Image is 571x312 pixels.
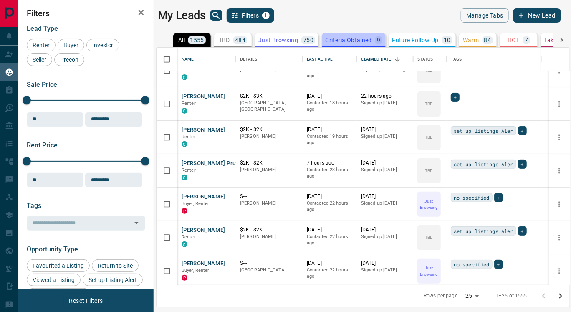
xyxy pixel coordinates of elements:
p: Contacted 23 hours ago [307,167,353,180]
span: Buyer [61,42,81,48]
p: 1–25 of 1555 [495,292,527,299]
div: Return to Site [92,259,139,272]
p: $--- [240,260,298,267]
span: Renter [182,101,196,106]
button: more [553,98,566,110]
div: + [494,260,503,269]
p: [DATE] [307,126,353,133]
p: [DATE] [307,260,353,267]
p: [PERSON_NAME] [240,233,298,240]
p: $2K - $3K [240,93,298,100]
p: 484 [235,37,245,43]
div: Precon [54,53,84,66]
p: Signed up [DATE] [361,133,409,140]
span: Set up Listing Alert [86,276,140,283]
p: Rows per page: [424,292,459,299]
div: Last Active [307,48,333,71]
div: Details [236,48,303,71]
p: Just Browsing [258,37,298,43]
button: more [553,165,566,177]
p: 10 [444,37,451,43]
span: Buyer, Renter [182,201,210,206]
span: 1 [263,13,269,18]
div: + [518,226,527,236]
p: Contacted 22 hours ago [307,233,353,246]
div: Status [413,48,447,71]
span: no specified [454,260,490,269]
span: Sale Price [27,81,57,89]
p: [DATE] [307,193,353,200]
button: New Lead [513,8,561,23]
div: + [518,160,527,169]
span: set up listings Aler [454,160,513,168]
div: condos.ca [182,74,187,80]
p: TBD [425,167,433,174]
p: Just Browsing [418,198,440,211]
p: [DATE] [361,160,409,167]
p: HOT [508,37,520,43]
span: Favourited a Listing [30,262,87,269]
p: TBD [219,37,230,43]
div: Last Active [303,48,357,71]
p: [PERSON_NAME] [240,167,298,173]
p: Future Follow Up [392,37,439,43]
div: + [494,193,503,202]
p: 750 [303,37,313,43]
button: [PERSON_NAME] [182,260,225,268]
p: [DATE] [361,226,409,233]
div: Name [177,48,236,71]
p: [DATE] [307,226,353,233]
p: Signed up [DATE] [361,167,409,173]
div: Tags [447,48,542,71]
p: 7 hours ago [307,160,353,167]
span: Precon [57,56,81,63]
button: more [553,231,566,244]
span: Renter [182,134,196,140]
p: [DATE] [361,193,409,200]
div: Buyer [58,39,84,51]
span: set up listings Aler [454,127,513,135]
div: condos.ca [182,241,187,247]
span: Buyer, Renter [182,268,210,273]
span: + [521,127,524,135]
div: + [451,93,460,102]
span: Tags [27,202,41,210]
p: Warm [463,37,479,43]
div: condos.ca [182,175,187,180]
button: Filters1 [227,8,275,23]
div: Favourited a Listing [27,259,90,272]
p: Contacted 18 hours ago [307,100,353,113]
p: [DATE] [361,126,409,133]
button: more [553,198,566,211]
span: + [521,227,524,235]
span: Opportunity Type [27,245,78,253]
button: [PERSON_NAME] Pruthii [182,160,243,167]
p: Contacted 22 hours ago [307,267,353,280]
div: Details [240,48,257,71]
span: + [497,193,500,202]
span: Seller [30,56,49,63]
p: $2K - $2K [240,226,298,233]
p: TBD [425,234,433,241]
div: Investor [86,39,119,51]
p: [PERSON_NAME] [240,200,298,207]
div: property.ca [182,208,187,214]
button: Sort [392,53,403,65]
p: 22 hours ago [361,93,409,100]
p: [GEOGRAPHIC_DATA] [240,267,298,274]
div: property.ca [182,275,187,281]
span: Renter [182,167,196,173]
span: Renter [182,234,196,240]
p: 9 [377,37,380,43]
span: Renter [30,42,53,48]
div: Claimed Date [361,48,392,71]
div: Tags [451,48,462,71]
p: [DATE] [361,260,409,267]
button: [PERSON_NAME] [182,226,225,234]
p: [GEOGRAPHIC_DATA], [GEOGRAPHIC_DATA] [240,100,298,113]
div: Claimed Date [357,48,413,71]
p: Signed up [DATE] [361,100,409,107]
button: Manage Tabs [461,8,508,23]
div: 25 [462,290,482,302]
button: [PERSON_NAME] [182,93,225,101]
